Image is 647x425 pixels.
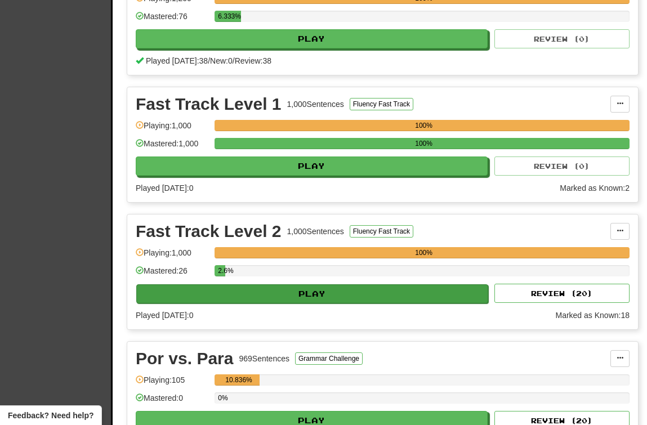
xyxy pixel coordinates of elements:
div: 100% [218,120,630,131]
div: Marked as Known: 18 [555,310,630,321]
div: 10.836% [218,374,260,386]
div: Mastered: 0 [136,392,209,411]
div: 100% [218,247,630,258]
div: Fast Track Level 1 [136,96,282,113]
span: Review: 38 [235,56,271,65]
div: Mastered: 1,000 [136,138,209,156]
div: Playing: 1,000 [136,247,209,266]
button: Review (0) [494,29,630,48]
div: 100% [218,138,630,149]
button: Fluency Fast Track [350,98,413,110]
div: 1,000 Sentences [287,226,344,237]
div: Fast Track Level 2 [136,223,282,240]
span: / [208,56,210,65]
button: Fluency Fast Track [350,225,413,238]
span: Played [DATE]: 0 [136,311,193,320]
span: Played [DATE]: 0 [136,184,193,193]
button: Play [136,29,488,48]
div: Playing: 105 [136,374,209,393]
div: Mastered: 26 [136,265,209,284]
button: Play [136,156,488,176]
div: 2.6% [218,265,225,276]
span: Open feedback widget [8,410,93,421]
div: Marked as Known: 2 [560,182,630,194]
div: Playing: 1,000 [136,120,209,138]
button: Review (20) [494,284,630,303]
div: 1,000 Sentences [287,99,344,110]
button: Grammar Challenge [295,352,363,365]
span: / [233,56,235,65]
div: Por vs. Para [136,350,233,367]
span: Played [DATE]: 38 [146,56,208,65]
div: 6.333% [218,11,240,22]
button: Play [136,284,488,303]
div: Mastered: 76 [136,11,209,29]
div: 969 Sentences [239,353,289,364]
span: New: 0 [210,56,233,65]
button: Review (0) [494,156,630,176]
